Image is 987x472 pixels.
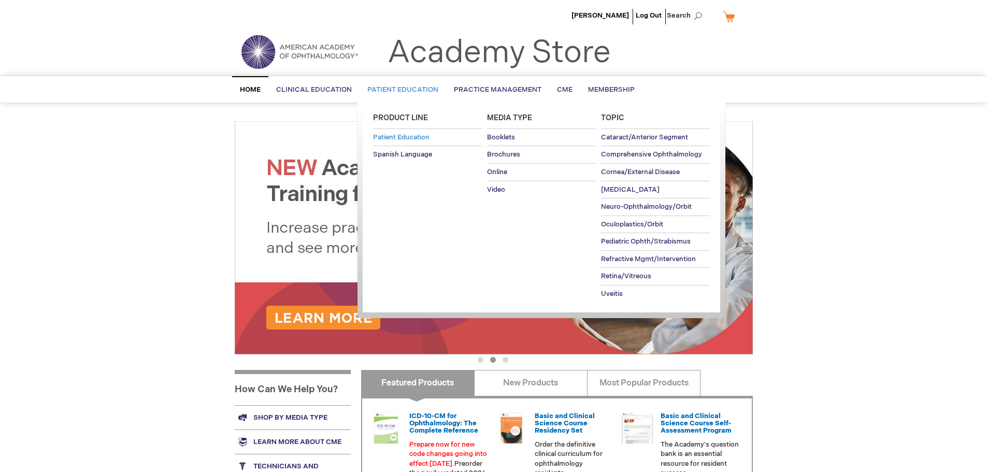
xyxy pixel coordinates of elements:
span: Retina/Vitreous [601,272,651,280]
span: Patient Education [373,133,430,141]
img: 02850963u_47.png [496,412,527,444]
span: Comprehensive Ophthalmology [601,150,702,159]
span: Home [240,85,261,94]
a: Learn more about CME [235,430,351,454]
a: Featured Products [361,370,475,396]
span: Pediatric Ophth/Strabismus [601,237,691,246]
span: Membership [588,85,635,94]
span: Search [667,5,706,26]
a: [PERSON_NAME] [571,11,629,20]
a: Basic and Clinical Science Course Residency Set [535,412,595,435]
span: Oculoplastics/Orbit [601,220,663,228]
span: Practice Management [454,85,541,94]
span: Media Type [487,113,532,122]
h1: How Can We Help You? [235,370,351,405]
a: Academy Store [388,34,611,71]
span: [MEDICAL_DATA] [601,185,660,194]
span: Product Line [373,113,428,122]
button: 1 of 3 [478,357,483,363]
span: Clinical Education [276,85,352,94]
span: Spanish Language [373,150,432,159]
span: Cornea/External Disease [601,168,680,176]
a: Shop by media type [235,405,351,430]
span: Booklets [487,133,515,141]
span: CME [557,85,573,94]
span: Cataract/Anterior Segment [601,133,688,141]
font: Prepare now for new code changes going into effect [DATE]. [409,440,487,468]
a: ICD-10-CM for Ophthalmology: The Complete Reference [409,412,478,435]
a: Basic and Clinical Science Course Self-Assessment Program [661,412,732,435]
span: Refractive Mgmt/Intervention [601,255,696,263]
button: 3 of 3 [503,357,508,363]
a: New Products [474,370,588,396]
img: 0120008u_42.png [370,412,402,444]
span: Online [487,168,507,176]
span: Video [487,185,505,194]
span: Neuro-Ophthalmology/Orbit [601,203,692,211]
span: Topic [601,113,624,122]
span: Brochures [487,150,520,159]
button: 2 of 3 [490,357,496,363]
a: Log Out [636,11,662,20]
img: bcscself_20.jpg [622,412,653,444]
a: Most Popular Products [587,370,700,396]
span: Patient Education [367,85,438,94]
span: Uveitis [601,290,623,298]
